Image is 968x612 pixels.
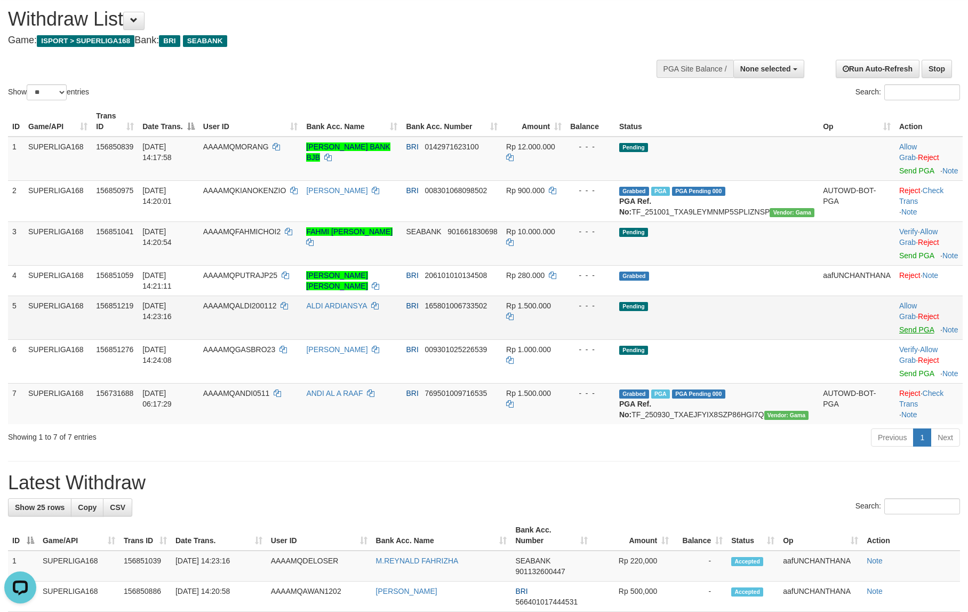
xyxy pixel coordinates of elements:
[37,35,134,47] span: ISPORT > SUPERLIGA168
[819,383,895,424] td: AUTOWD-BOT-PGA
[923,271,939,280] a: Note
[24,339,92,383] td: SUPERLIGA168
[515,567,565,576] span: Copy 901132600447 to clipboard
[4,4,36,36] button: Open LiveChat chat widget
[731,587,763,597] span: Accepted
[727,520,779,551] th: Status: activate to sort column ascending
[733,60,804,78] button: None selected
[570,388,611,399] div: - - -
[203,389,270,398] span: AAAAMQANDI0511
[673,551,727,582] td: -
[306,301,366,310] a: ALDI ARDIANSYA
[142,389,172,408] span: [DATE] 06:17:29
[619,228,648,237] span: Pending
[8,84,89,100] label: Show entries
[406,345,418,354] span: BRI
[425,186,487,195] span: Copy 008301068098502 to clipboard
[24,383,92,424] td: SUPERLIGA168
[899,227,938,247] span: ·
[142,186,172,205] span: [DATE] 14:20:01
[267,551,372,582] td: AAAAMQDELOSER
[376,557,459,565] a: M.REYNALD FAHRIZHA
[819,106,895,137] th: Op: activate to sort column ascending
[731,557,763,566] span: Accepted
[901,208,917,216] a: Note
[619,272,649,281] span: Grabbed
[619,187,649,196] span: Grabbed
[899,142,918,162] span: ·
[24,296,92,339] td: SUPERLIGA168
[566,106,615,137] th: Balance
[425,389,487,398] span: Copy 769501009716535 to clipboard
[899,325,934,334] a: Send PGA
[406,186,418,195] span: BRI
[203,345,275,354] span: AAAAMQGASBRO23
[619,197,651,216] b: PGA Ref. No:
[515,557,550,565] span: SEABANK
[918,312,939,321] a: Reject
[8,498,71,516] a: Show 25 rows
[506,301,551,310] span: Rp 1.500.000
[515,587,527,595] span: BRI
[855,498,960,514] label: Search:
[119,520,171,551] th: Trans ID: activate to sort column ascending
[406,142,418,151] span: BRI
[171,520,267,551] th: Date Trans.: activate to sort column ascending
[942,325,958,334] a: Note
[183,35,227,47] span: SEABANK
[515,598,578,606] span: Copy 566401017444531 to clipboard
[922,60,952,78] a: Stop
[899,301,918,321] span: ·
[306,227,393,236] a: FAHMI [PERSON_NAME]
[171,582,267,612] td: [DATE] 14:20:58
[779,582,862,612] td: aafUNCHANTHANA
[8,551,38,582] td: 1
[619,143,648,152] span: Pending
[8,221,24,265] td: 3
[203,301,277,310] span: AAAAMQALDI200112
[764,411,809,420] span: Vendor URL: https://trx31.1velocity.biz
[71,498,103,516] a: Copy
[895,137,963,181] td: ·
[402,106,502,137] th: Bank Acc. Number: activate to sort column ascending
[8,35,635,46] h4: Game: Bank:
[159,35,180,47] span: BRI
[203,271,277,280] span: AAAAMQPUTRAJP25
[406,271,418,280] span: BRI
[899,389,921,398] a: Reject
[615,383,819,424] td: TF_250930_TXAEJFYIX8SZP86HGI7Q
[862,520,960,551] th: Action
[899,271,921,280] a: Reject
[506,142,555,151] span: Rp 12.000.000
[592,551,673,582] td: Rp 220,000
[592,582,673,612] td: Rp 500,000
[918,356,939,364] a: Reject
[142,271,172,290] span: [DATE] 14:21:11
[942,369,958,378] a: Note
[899,227,918,236] a: Verify
[619,390,649,399] span: Grabbed
[770,208,814,217] span: Vendor URL: https://trx31.1velocity.biz
[24,137,92,181] td: SUPERLIGA168
[138,106,199,137] th: Date Trans.: activate to sort column descending
[899,142,917,162] a: Allow Grab
[899,166,934,175] a: Send PGA
[27,84,67,100] select: Showentries
[895,106,963,137] th: Action
[619,302,648,311] span: Pending
[8,472,960,494] h1: Latest Withdraw
[918,238,939,247] a: Reject
[913,428,931,447] a: 1
[96,227,133,236] span: 156851041
[651,390,670,399] span: Marked by aafromsomean
[96,389,133,398] span: 156731688
[376,587,437,595] a: [PERSON_NAME]
[38,520,119,551] th: Game/API: activate to sort column ascending
[24,106,92,137] th: Game/API: activate to sort column ascending
[8,427,395,442] div: Showing 1 to 7 of 7 entries
[899,345,918,354] a: Verify
[506,227,555,236] span: Rp 10.000.000
[8,9,635,30] h1: Withdraw List
[199,106,302,137] th: User ID: activate to sort column ascending
[672,187,725,196] span: PGA Pending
